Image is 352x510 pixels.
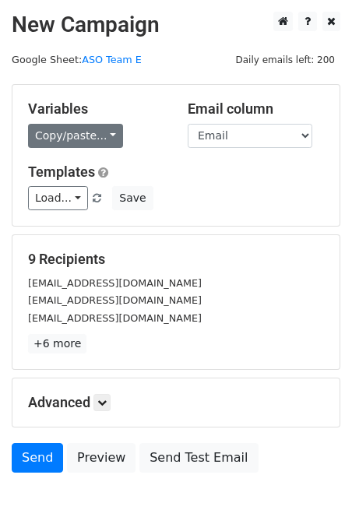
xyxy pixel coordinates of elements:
[82,54,142,65] a: ASO Team E
[28,164,95,180] a: Templates
[230,51,340,69] span: Daily emails left: 200
[12,443,63,473] a: Send
[28,100,164,118] h5: Variables
[28,124,123,148] a: Copy/paste...
[28,294,202,306] small: [EMAIL_ADDRESS][DOMAIN_NAME]
[230,54,340,65] a: Daily emails left: 200
[28,394,324,411] h5: Advanced
[188,100,324,118] h5: Email column
[28,277,202,289] small: [EMAIL_ADDRESS][DOMAIN_NAME]
[12,54,142,65] small: Google Sheet:
[28,334,86,353] a: +6 more
[274,435,352,510] iframe: Chat Widget
[12,12,340,38] h2: New Campaign
[139,443,258,473] a: Send Test Email
[28,312,202,324] small: [EMAIL_ADDRESS][DOMAIN_NAME]
[28,186,88,210] a: Load...
[112,186,153,210] button: Save
[28,251,324,268] h5: 9 Recipients
[67,443,136,473] a: Preview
